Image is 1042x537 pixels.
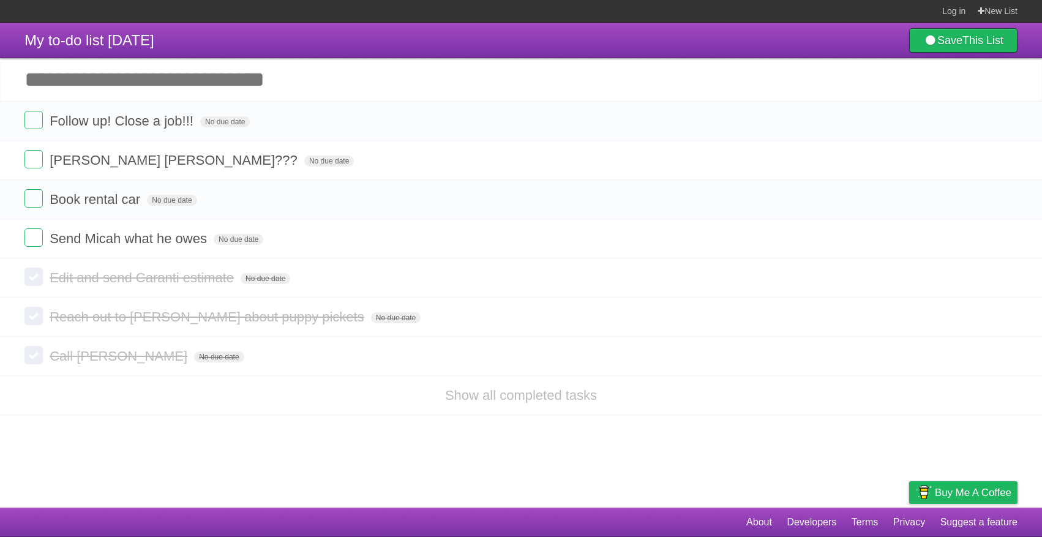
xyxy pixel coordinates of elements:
b: This List [962,34,1003,47]
a: SaveThis List [909,28,1018,53]
a: Show all completed tasks [445,388,597,403]
span: Book rental car [50,192,143,207]
label: Done [24,268,43,286]
span: No due date [200,116,250,127]
span: No due date [214,234,263,245]
label: Done [24,346,43,364]
span: My to-do list [DATE] [24,32,154,48]
a: About [746,511,772,534]
label: Done [24,189,43,208]
span: No due date [194,351,244,362]
a: Buy me a coffee [909,481,1018,504]
a: Terms [852,511,879,534]
span: Buy me a coffee [935,482,1011,503]
span: Reach out to [PERSON_NAME] about puppy pickets [50,309,367,325]
label: Done [24,150,43,168]
span: No due date [371,312,421,323]
span: Call [PERSON_NAME] [50,348,190,364]
label: Done [24,111,43,129]
span: No due date [304,156,354,167]
label: Done [24,228,43,247]
a: Suggest a feature [940,511,1018,534]
a: Developers [787,511,836,534]
span: [PERSON_NAME] [PERSON_NAME]??? [50,152,301,168]
span: Edit and send Caranti estimate [50,270,237,285]
span: No due date [241,273,290,284]
label: Done [24,307,43,325]
span: No due date [147,195,197,206]
img: Buy me a coffee [915,482,932,503]
span: Send Micah what he owes [50,231,210,246]
span: Follow up! Close a job!!! [50,113,197,129]
a: Privacy [893,511,925,534]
